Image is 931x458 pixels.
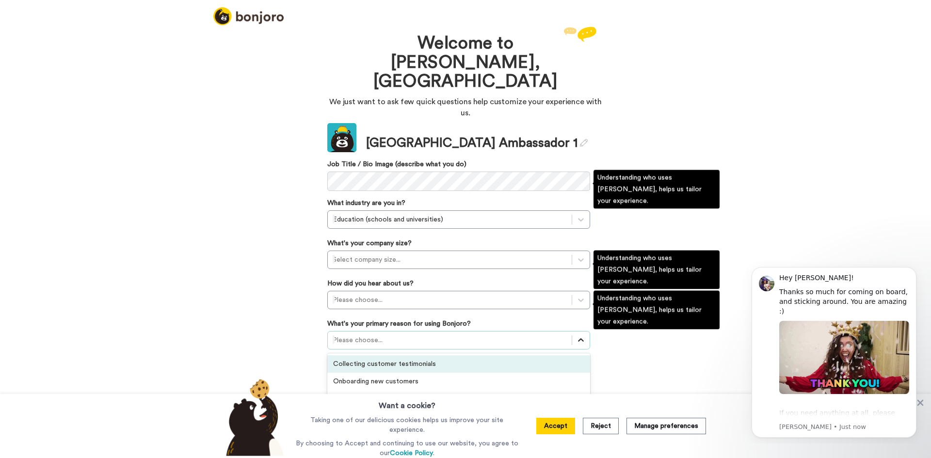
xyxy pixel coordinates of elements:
h3: Want a cookie? [379,394,435,411]
p: We just want to ask few quick questions help customize your experience with us. [327,96,604,119]
div: [GEOGRAPHIC_DATA] Ambassador 1 [366,134,588,152]
div: Understanding who uses [PERSON_NAME], helps us tailor your experience. [594,170,720,209]
h1: Welcome to [PERSON_NAME], [GEOGRAPHIC_DATA] [356,34,575,92]
button: Manage preferences [626,418,706,434]
img: bear-with-cookie.png [217,379,289,456]
label: What's your primary reason for using Bonjoro? [327,319,471,329]
iframe: Intercom notifications message [737,258,931,443]
p: Taking one of our delicious cookies helps us improve your site experience. [293,415,521,435]
div: Collecting customer testimonials [327,355,590,373]
div: If you need anything at all, please reach out to us here. If you'd rather help yourself first, yo... [42,141,172,188]
img: reply.svg [563,27,596,42]
img: logo_full.png [213,7,284,25]
p: By choosing to Accept and continuing to use our website, you agree to our . [293,439,521,458]
div: Onboarding new customers [327,373,590,390]
label: Job Title / Bio Image (describe what you do) [327,159,590,169]
div: Understanding who uses [PERSON_NAME], helps us tailor your experience. [594,291,720,330]
label: What industry are you in? [327,198,405,208]
button: Accept [536,418,575,434]
a: Cookie Policy [390,450,433,457]
p: Message from Amy, sent Just now [42,164,172,173]
div: Understanding who uses [PERSON_NAME], helps us tailor your experience. [594,251,720,289]
div: Converting leads [327,390,590,408]
label: How did you hear about us? [327,279,414,288]
label: What's your company size? [327,238,412,248]
button: Reject [583,418,619,434]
